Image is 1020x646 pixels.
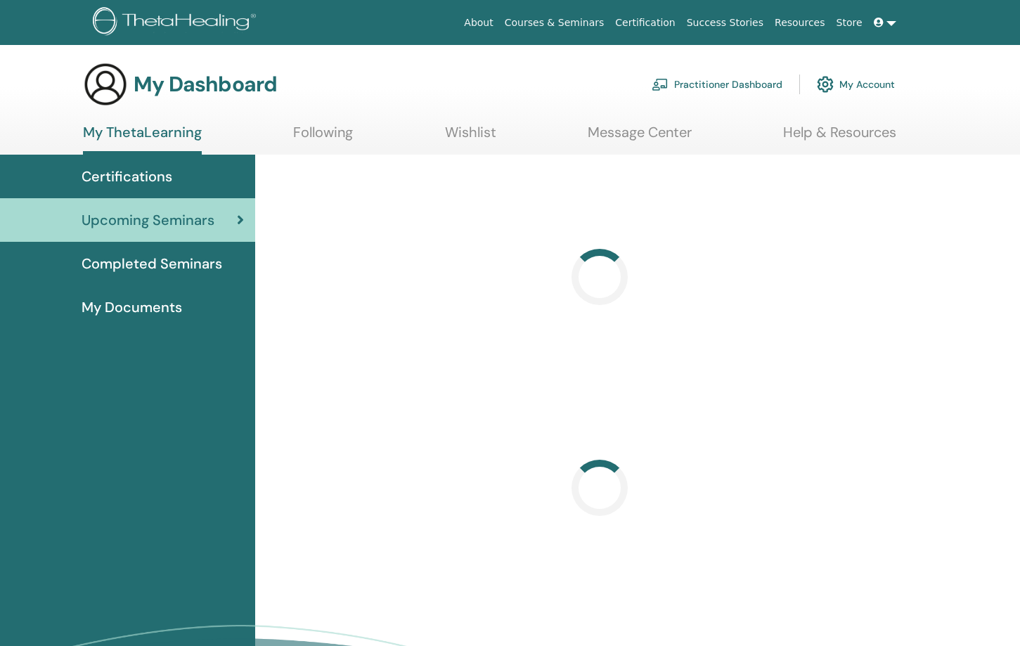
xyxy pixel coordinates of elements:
span: Completed Seminars [82,253,222,274]
span: Upcoming Seminars [82,209,214,231]
img: cog.svg [817,72,834,96]
h3: My Dashboard [134,72,277,97]
a: About [458,10,498,36]
a: Help & Resources [783,124,896,151]
a: Message Center [588,124,692,151]
img: logo.png [93,7,261,39]
a: My Account [817,69,895,100]
img: chalkboard-teacher.svg [652,78,669,91]
a: Resources [769,10,831,36]
a: My ThetaLearning [83,124,202,155]
a: Success Stories [681,10,769,36]
a: Certification [609,10,680,36]
span: My Documents [82,297,182,318]
span: Certifications [82,166,172,187]
a: Practitioner Dashboard [652,69,782,100]
a: Courses & Seminars [499,10,610,36]
img: generic-user-icon.jpg [83,62,128,107]
a: Store [831,10,868,36]
a: Following [293,124,353,151]
a: Wishlist [445,124,496,151]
